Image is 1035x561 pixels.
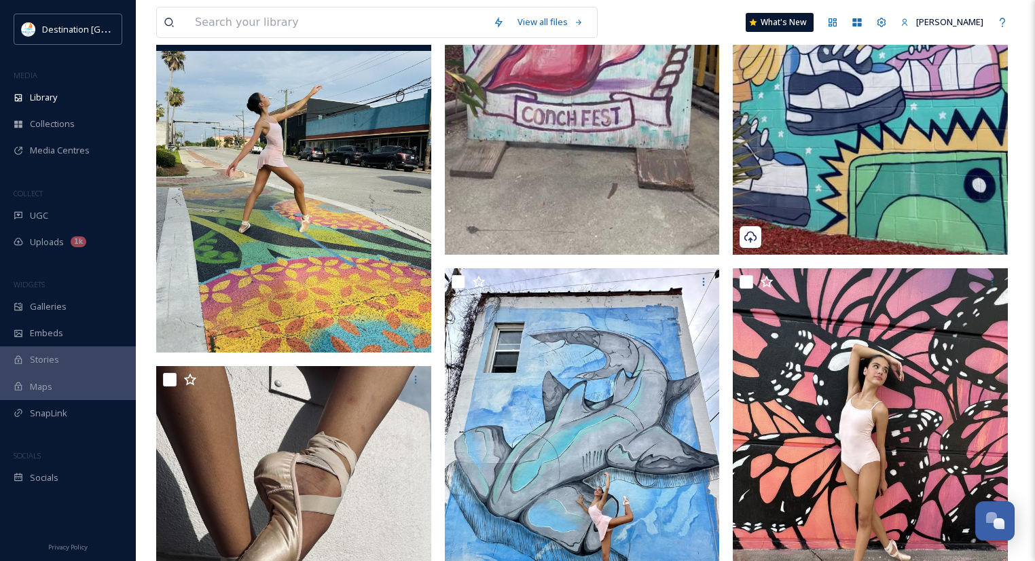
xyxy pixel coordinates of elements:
a: [PERSON_NAME] [894,9,990,35]
span: Socials [30,471,58,484]
span: SOCIALS [14,450,41,460]
a: What's New [746,13,814,32]
span: Media Centres [30,144,90,157]
span: Embeds [30,327,63,340]
span: Stories [30,353,59,366]
button: Open Chat [975,501,1015,541]
span: UGC [30,209,48,222]
span: Library [30,91,57,104]
span: Privacy Policy [48,543,88,551]
input: Search your library [188,7,486,37]
div: 1k [71,236,86,247]
img: download.png [22,22,35,36]
span: Maps [30,380,52,393]
span: SnapLink [30,407,67,420]
span: [PERSON_NAME] [916,16,983,28]
a: Privacy Policy [48,538,88,554]
a: View all files [511,9,590,35]
span: Collections [30,117,75,130]
span: Uploads [30,236,64,249]
span: MEDIA [14,70,37,80]
span: WIDGETS [14,279,45,289]
span: COLLECT [14,188,43,198]
span: Galleries [30,300,67,313]
span: Destination [GEOGRAPHIC_DATA] [42,22,177,35]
